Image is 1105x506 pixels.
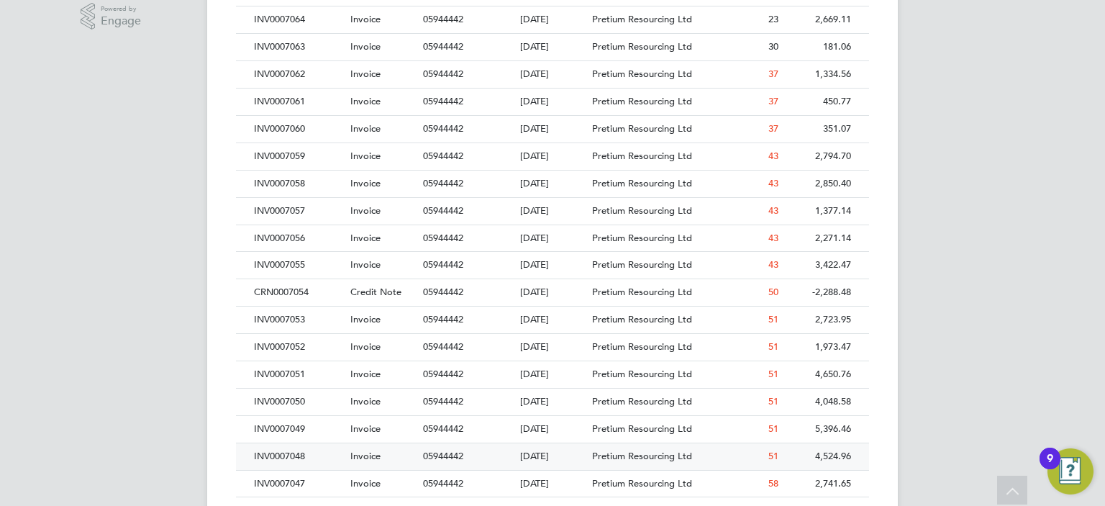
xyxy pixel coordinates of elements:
[782,6,855,33] div: 2,669.11
[782,279,855,306] div: -2,288.48
[768,313,778,325] span: 51
[517,307,589,333] div: [DATE]
[517,143,589,170] div: [DATE]
[768,150,778,162] span: 43
[782,34,855,60] div: 181.06
[517,471,589,497] div: [DATE]
[782,307,855,333] div: 2,723.95
[423,368,463,380] span: 05944442
[517,61,589,88] div: [DATE]
[517,279,589,306] div: [DATE]
[782,252,855,279] div: 3,422.47
[768,40,778,53] span: 30
[517,443,589,470] div: [DATE]
[423,340,463,353] span: 05944442
[517,6,589,33] div: [DATE]
[782,225,855,252] div: 2,271.14
[592,68,692,80] span: Pretium Resourcing Ltd
[768,423,778,435] span: 51
[250,171,347,197] div: INV0007058
[592,232,692,244] span: Pretium Resourcing Ltd
[423,313,463,325] span: 05944442
[250,61,347,88] div: INV0007062
[423,204,463,217] span: 05944442
[350,450,381,462] span: Invoice
[250,116,347,143] div: INV0007060
[350,423,381,435] span: Invoice
[517,252,589,279] div: [DATE]
[768,286,778,298] span: 50
[592,313,692,325] span: Pretium Resourcing Ltd
[423,232,463,244] span: 05944442
[768,395,778,407] span: 51
[768,177,778,189] span: 43
[250,143,347,170] div: INV0007059
[350,95,381,107] span: Invoice
[592,13,692,25] span: Pretium Resourcing Ltd
[350,204,381,217] span: Invoice
[517,171,589,197] div: [DATE]
[350,13,381,25] span: Invoice
[782,389,855,415] div: 4,048.58
[592,395,692,407] span: Pretium Resourcing Ltd
[423,450,463,462] span: 05944442
[782,443,855,470] div: 4,524.96
[81,3,142,30] a: Powered byEngage
[423,423,463,435] span: 05944442
[350,258,381,271] span: Invoice
[782,416,855,443] div: 5,396.46
[423,40,463,53] span: 05944442
[768,68,778,80] span: 37
[350,68,381,80] span: Invoice
[782,334,855,361] div: 1,973.47
[782,471,855,497] div: 2,741.65
[768,122,778,135] span: 37
[592,177,692,189] span: Pretium Resourcing Ltd
[517,334,589,361] div: [DATE]
[250,471,347,497] div: INV0007047
[517,361,589,388] div: [DATE]
[423,177,463,189] span: 05944442
[517,116,589,143] div: [DATE]
[782,171,855,197] div: 2,850.40
[423,68,463,80] span: 05944442
[592,423,692,435] span: Pretium Resourcing Ltd
[250,6,347,33] div: INV0007064
[250,389,347,415] div: INV0007050
[782,198,855,225] div: 1,377.14
[592,477,692,489] span: Pretium Resourcing Ltd
[350,368,381,380] span: Invoice
[768,232,778,244] span: 43
[423,477,463,489] span: 05944442
[250,252,347,279] div: INV0007055
[350,122,381,135] span: Invoice
[768,368,778,380] span: 51
[350,477,381,489] span: Invoice
[1047,458,1053,477] div: 9
[517,225,589,252] div: [DATE]
[592,450,692,462] span: Pretium Resourcing Ltd
[768,340,778,353] span: 51
[350,286,401,298] span: Credit Note
[517,198,589,225] div: [DATE]
[592,122,692,135] span: Pretium Resourcing Ltd
[1047,448,1093,494] button: Open Resource Center, 9 new notifications
[423,150,463,162] span: 05944442
[250,279,347,306] div: CRN0007054
[768,477,778,489] span: 58
[250,334,347,361] div: INV0007052
[517,89,589,115] div: [DATE]
[250,443,347,470] div: INV0007048
[592,150,692,162] span: Pretium Resourcing Ltd
[592,368,692,380] span: Pretium Resourcing Ltd
[250,307,347,333] div: INV0007053
[768,450,778,462] span: 51
[423,258,463,271] span: 05944442
[592,286,692,298] span: Pretium Resourcing Ltd
[350,177,381,189] span: Invoice
[592,258,692,271] span: Pretium Resourcing Ltd
[768,95,778,107] span: 37
[768,204,778,217] span: 43
[592,340,692,353] span: Pretium Resourcing Ltd
[350,40,381,53] span: Invoice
